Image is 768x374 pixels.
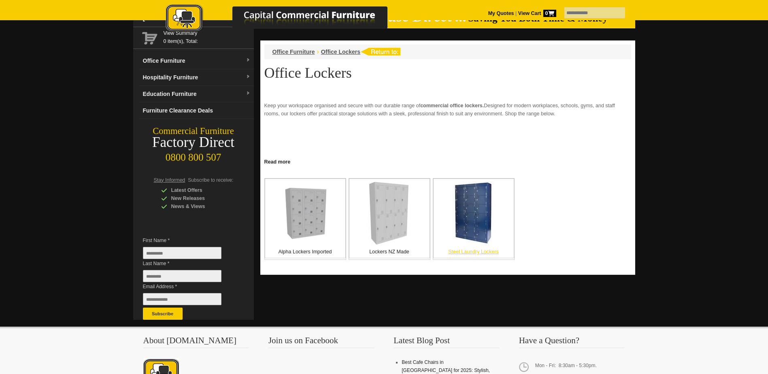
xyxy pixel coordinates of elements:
p: Alpha Lockers Imported [265,248,345,256]
div: Latest Offers [161,186,238,194]
h1: Office Lockers [264,65,631,81]
strong: View Cart [518,11,556,16]
a: View Cart0 [517,11,556,16]
a: Alpha Lockers Imported Alpha Lockers Imported [264,178,346,260]
a: My Quotes [488,11,514,16]
a: Office Furniture [272,49,315,55]
div: New Releases [161,194,238,202]
a: Office Furnituredropdown [140,53,254,69]
h3: Latest Blog Post [394,336,500,348]
a: Furniture Clearance Deals [140,102,254,119]
img: Capital Commercial Furniture Logo [143,4,427,34]
div: News & Views [161,202,238,210]
h3: Have a Question? [519,336,625,348]
p: Keep your workspace organised and secure with our durable range of Designed for modern workplaces... [264,102,631,118]
h3: About [DOMAIN_NAME] [143,336,249,348]
span: Stay Informed [154,177,185,183]
span: 0 [543,10,556,17]
p: Lockers NZ Made [349,248,430,256]
h3: Join us on Facebook [268,336,374,348]
img: return to [360,48,400,55]
a: Lockers NZ Made Lockers NZ Made [349,178,430,260]
li: › [317,48,319,56]
img: Steel Laundry Lockers [453,181,494,246]
strong: commercial office lockers. [420,103,484,108]
a: Capital Commercial Furniture Logo [143,4,427,36]
p: Steel Laundry Lockers [434,248,514,256]
span: First Name * [143,236,234,244]
img: Lockers NZ Made [368,182,411,245]
a: Click to read more [260,156,635,166]
img: dropdown [246,91,251,96]
div: Factory Direct [133,137,254,148]
div: Commercial Furniture [133,125,254,137]
div: 0800 800 507 [133,148,254,163]
img: dropdown [246,74,251,79]
a: Office Lockers [321,49,360,55]
a: Hospitality Furnituredropdown [140,69,254,86]
span: Last Name * [143,259,234,268]
a: Education Furnituredropdown [140,86,254,102]
img: Alpha Lockers Imported [279,187,331,239]
input: Last Name * [143,270,221,282]
input: First Name * [143,247,221,259]
img: dropdown [246,58,251,63]
span: Subscribe to receive: [188,177,233,183]
span: Email Address * [143,283,234,291]
a: Steel Laundry Lockers Steel Laundry Lockers [433,178,515,260]
button: Subscribe [143,308,183,320]
input: Email Address * [143,293,221,305]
